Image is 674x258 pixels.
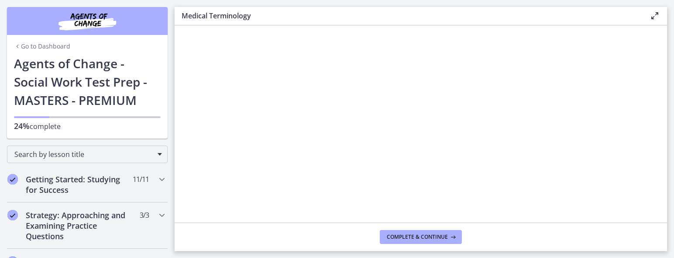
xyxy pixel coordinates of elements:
[7,210,18,220] i: Completed
[14,42,70,51] a: Go to Dashboard
[26,210,132,241] h2: Strategy: Approaching and Examining Practice Questions
[7,146,168,163] div: Search by lesson title
[380,230,462,244] button: Complete & continue
[35,10,140,31] img: Agents of Change
[387,234,448,241] span: Complete & continue
[14,121,161,132] p: complete
[133,174,149,185] span: 11 / 11
[7,174,18,185] i: Completed
[26,174,132,195] h2: Getting Started: Studying for Success
[182,10,636,21] h3: Medical Terminology
[140,210,149,220] span: 3 / 3
[14,54,161,109] h1: Agents of Change - Social Work Test Prep - MASTERS - PREMIUM
[14,121,30,131] span: 24%
[14,150,153,159] span: Search by lesson title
